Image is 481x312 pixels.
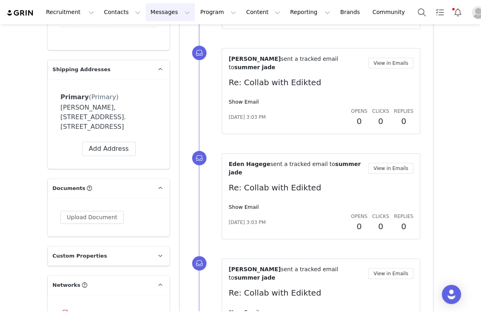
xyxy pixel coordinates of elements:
[442,285,461,304] div: Open Intercom Messenger
[449,3,467,21] button: Notifications
[368,3,413,21] a: Community
[228,182,413,194] p: Re: Collab with Edikted
[368,58,413,68] button: View in Emails
[228,56,338,70] span: sent a tracked email to
[351,220,367,232] h2: 0
[228,219,266,226] span: [DATE] 3:03 PM
[195,3,241,21] button: Program
[351,108,367,114] span: Opens
[228,161,270,167] span: Eden Hagege
[89,93,118,101] span: (Primary)
[234,274,275,281] span: summer jade
[52,252,107,260] span: Custom Properties
[228,204,259,210] a: Show Email
[228,99,259,105] a: Show Email
[394,220,413,232] h2: 0
[351,214,367,219] span: Opens
[228,161,361,176] span: summer jade
[60,103,157,132] div: [PERSON_NAME], [STREET_ADDRESS]. [STREET_ADDRESS]
[41,3,99,21] button: Recruitment
[372,220,389,232] h2: 0
[52,184,85,192] span: Documents
[228,76,413,88] p: Re: Collab with Edikted
[285,3,335,21] button: Reporting
[6,9,34,17] img: grin logo
[228,56,281,62] span: [PERSON_NAME]
[351,115,367,127] h2: 0
[6,6,226,15] body: Rich Text Area. Press ALT-0 for help.
[394,214,413,219] span: Replies
[335,3,367,21] a: Brands
[60,93,89,101] span: Primary
[368,163,413,174] button: View in Emails
[82,142,136,156] button: Add Address
[228,266,281,272] span: [PERSON_NAME]
[228,266,338,281] span: sent a tracked email to
[60,211,124,224] button: Upload Document
[372,108,389,114] span: Clicks
[52,66,110,74] span: Shipping Addresses
[234,64,275,70] span: summer jade
[228,114,266,121] span: [DATE] 3:03 PM
[368,268,413,279] button: View in Emails
[228,287,413,299] p: Re: Collab with Edikted
[413,3,431,21] button: Search
[394,115,413,127] h2: 0
[372,214,389,219] span: Clicks
[52,281,80,289] span: Networks
[241,3,285,21] button: Content
[99,3,145,21] button: Contacts
[431,3,449,21] a: Tasks
[146,3,195,21] button: Messages
[394,108,413,114] span: Replies
[372,115,389,127] h2: 0
[270,161,335,167] span: sent a tracked email to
